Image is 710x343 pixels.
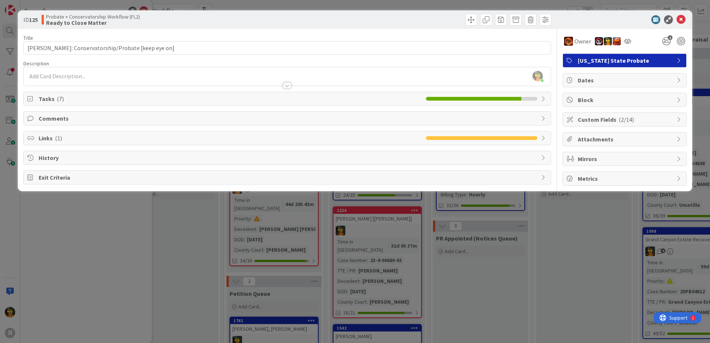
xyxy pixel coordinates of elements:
[668,35,672,40] span: 1
[46,14,140,20] span: Probate + Conservatorship Workflow (FL2)
[39,153,537,162] span: History
[578,56,673,65] span: [US_STATE] State Probate
[39,114,537,123] span: Comments
[55,134,62,142] span: ( 1 )
[578,95,673,104] span: Block
[604,37,612,45] img: MR
[619,116,634,123] span: ( 2/14 )
[39,94,422,103] span: Tasks
[574,37,591,46] span: Owner
[613,37,621,45] img: KA
[39,3,40,9] div: 1
[29,16,38,23] b: 125
[23,35,33,41] label: Title
[39,134,422,143] span: Links
[578,174,673,183] span: Metrics
[39,173,537,182] span: Exit Criteria
[16,1,34,10] span: Support
[578,76,673,85] span: Dates
[23,60,49,67] span: Description
[595,37,603,45] img: JS
[532,71,543,81] img: XCyxX34z3uWfsdwEYSJc7GsERY9JY8uT.jpg
[578,115,673,124] span: Custom Fields
[564,37,573,46] img: TR
[23,41,551,55] input: type card name here...
[578,154,673,163] span: Mirrors
[578,135,673,144] span: Attachments
[57,95,64,102] span: ( 7 )
[23,15,38,24] span: ID
[46,20,140,26] b: Ready to Close Matter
